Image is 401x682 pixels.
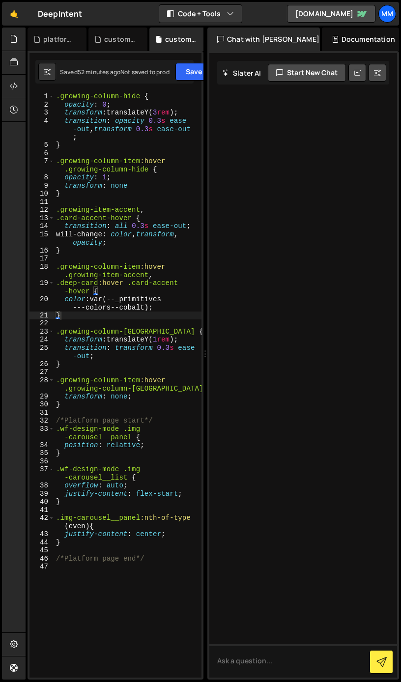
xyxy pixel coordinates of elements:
[29,376,55,393] div: 28
[120,68,170,76] div: Not saved to prod
[29,312,55,320] div: 21
[29,247,55,255] div: 16
[29,539,55,547] div: 44
[268,64,346,82] button: Start new chat
[29,92,55,101] div: 1
[38,8,83,20] div: DeepIntent
[29,117,55,142] div: 4
[29,141,55,149] div: 5
[29,328,55,336] div: 23
[29,206,55,214] div: 12
[175,63,223,81] button: Save
[29,441,55,450] div: 34
[29,490,55,498] div: 39
[43,34,75,44] div: platform.js
[165,34,197,44] div: custom.css
[29,319,55,328] div: 22
[29,546,55,555] div: 45
[29,255,55,263] div: 17
[322,28,399,51] div: Documentation
[29,400,55,409] div: 30
[29,530,55,539] div: 43
[29,457,55,466] div: 36
[104,34,136,44] div: custom.js
[29,101,55,109] div: 2
[29,279,55,295] div: 19
[29,230,55,247] div: 15
[29,506,55,514] div: 41
[29,336,55,344] div: 24
[29,409,55,417] div: 31
[29,295,55,312] div: 20
[29,198,55,206] div: 11
[29,182,55,190] div: 9
[29,222,55,230] div: 14
[29,344,55,360] div: 25
[60,68,120,76] div: Saved
[29,555,55,563] div: 46
[29,425,55,441] div: 33
[29,190,55,198] div: 10
[29,368,55,376] div: 27
[29,498,55,506] div: 40
[29,417,55,425] div: 32
[29,360,55,369] div: 26
[159,5,242,23] button: Code + Tools
[78,68,120,76] div: 52 minutes ago
[29,563,55,571] div: 47
[29,393,55,401] div: 29
[2,2,26,26] a: 🤙
[29,465,55,482] div: 37
[378,5,396,23] a: mm
[29,482,55,490] div: 38
[29,109,55,117] div: 3
[207,28,320,51] div: Chat with [PERSON_NAME]
[29,214,55,223] div: 13
[29,157,55,173] div: 7
[29,149,55,158] div: 6
[222,68,261,78] h2: Slater AI
[287,5,375,23] a: [DOMAIN_NAME]
[29,514,55,530] div: 42
[29,173,55,182] div: 8
[29,263,55,279] div: 18
[29,449,55,457] div: 35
